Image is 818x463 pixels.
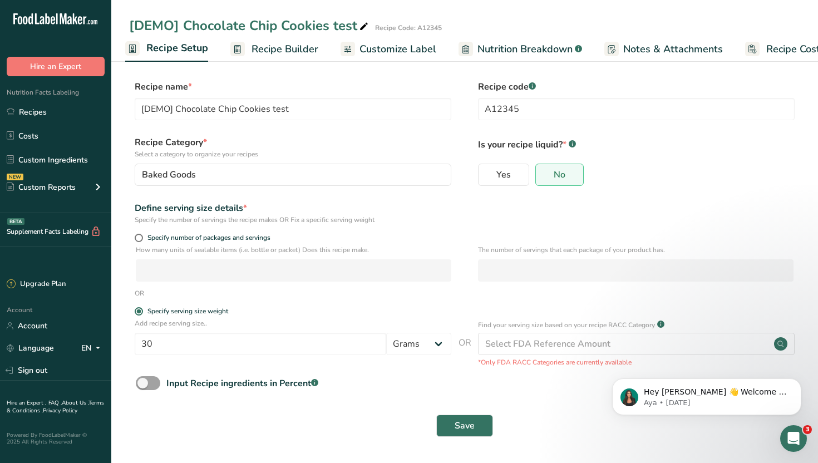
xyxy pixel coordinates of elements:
label: Recipe Category [135,136,451,159]
input: Type your recipe name here [135,98,451,120]
a: Recipe Builder [230,37,318,62]
a: Language [7,338,54,358]
span: Notes & Attachments [623,42,723,57]
p: Select a category to organize your recipes [135,149,451,159]
p: *Only FDA RACC Categories are currently available [478,357,795,367]
button: Hire an Expert [7,57,105,76]
a: Customize Label [341,37,436,62]
input: Type your recipe code here [478,98,795,120]
div: Specify serving size weight [147,307,228,316]
div: BETA [7,218,24,225]
p: The number of servings that each package of your product has. [478,245,794,255]
button: Save [436,415,493,437]
span: Save [455,419,475,432]
a: FAQ . [48,399,62,407]
span: Customize Label [359,42,436,57]
a: Recipe Setup [125,36,208,62]
p: Add recipe serving size.. [135,318,451,328]
span: Baked Goods [142,168,196,181]
p: How many units of sealable items (i.e. bottle or packet) Does this recipe make. [136,245,451,255]
a: Hire an Expert . [7,399,46,407]
span: Nutrition Breakdown [477,42,573,57]
span: Yes [496,169,511,180]
span: 3 [803,425,812,434]
div: EN [81,342,105,355]
a: About Us . [62,399,88,407]
div: Specify the number of servings the recipe makes OR Fix a specific serving weight [135,215,451,225]
div: Custom Reports [7,181,76,193]
div: Powered By FoodLabelMaker © 2025 All Rights Reserved [7,432,105,445]
button: Baked Goods [135,164,451,186]
a: Privacy Policy [43,407,77,415]
span: Recipe Setup [146,41,208,56]
iframe: Intercom live chat [780,425,807,452]
iframe: Intercom notifications message [595,355,818,433]
label: Recipe code [478,80,795,93]
div: Define serving size details [135,201,451,215]
p: Is your recipe liquid? [478,136,795,151]
span: Recipe Builder [252,42,318,57]
div: Input Recipe ingredients in Percent [166,377,318,390]
div: Upgrade Plan [7,279,66,290]
span: No [554,169,565,180]
div: Select FDA Reference Amount [485,337,610,351]
a: Terms & Conditions . [7,399,104,415]
label: Recipe name [135,80,451,93]
p: Find your serving size based on your recipe RACC Category [478,320,655,330]
div: Recipe Code: A12345 [375,23,442,33]
div: OR [135,288,144,298]
a: Notes & Attachments [604,37,723,62]
div: [DEMO] Chocolate Chip Cookies test [129,16,371,36]
input: Type your serving size here [135,333,386,355]
a: Nutrition Breakdown [459,37,582,62]
span: Specify number of packages and servings [143,234,270,242]
span: OR [459,336,471,367]
div: NEW [7,174,23,180]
